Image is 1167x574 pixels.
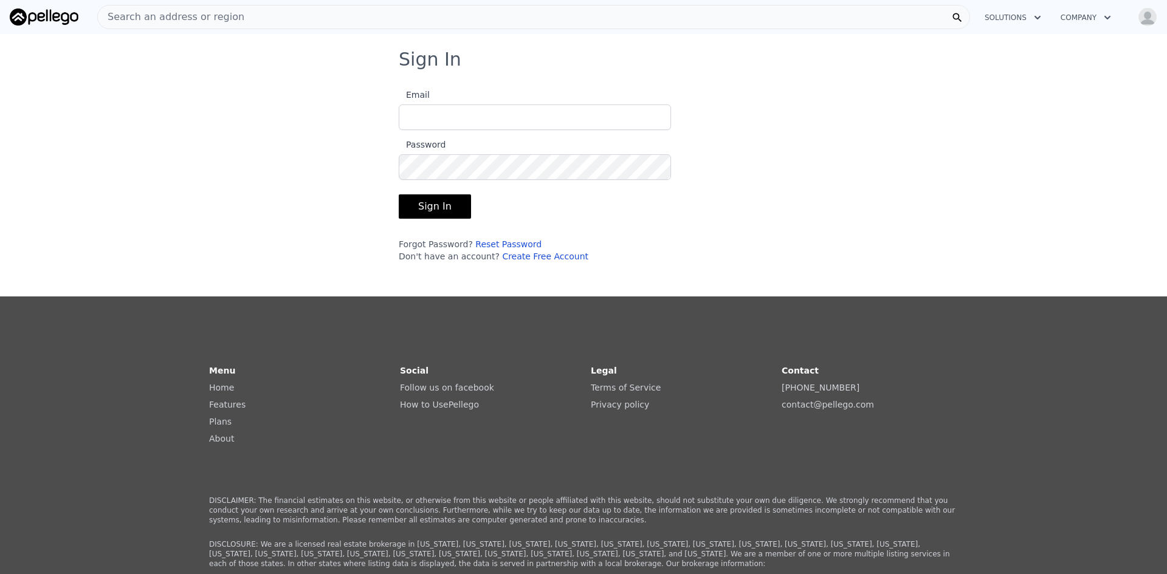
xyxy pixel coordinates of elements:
[399,140,446,149] span: Password
[399,194,471,219] button: Sign In
[399,104,671,130] input: Email
[782,400,874,409] a: contact@pellego.com
[209,434,234,443] a: About
[399,90,430,100] span: Email
[209,400,246,409] a: Features
[782,383,859,392] a: [PHONE_NUMBER]
[209,383,234,392] a: Home
[400,366,429,375] strong: Social
[399,154,671,180] input: Password
[209,496,958,525] p: DISCLAIMER: The financial estimates on this website, or otherwise from this website or people aff...
[399,49,768,70] h3: Sign In
[591,366,617,375] strong: Legal
[209,366,235,375] strong: Menu
[975,7,1051,29] button: Solutions
[209,539,958,569] p: DISCLOSURE: We are a licensed real estate brokerage in [US_STATE], [US_STATE], [US_STATE], [US_ST...
[475,239,542,249] a: Reset Password
[1138,7,1157,27] img: avatar
[782,366,819,375] strong: Contact
[591,400,649,409] a: Privacy policy
[400,400,479,409] a: How to UsePellego
[98,10,244,24] span: Search an address or region
[209,417,232,426] a: Plans
[591,383,661,392] a: Terms of Service
[399,238,671,262] div: Forgot Password? Don't have an account?
[1051,7,1121,29] button: Company
[502,251,588,261] a: Create Free Account
[400,383,494,392] a: Follow us on facebook
[10,9,78,26] img: Pellego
